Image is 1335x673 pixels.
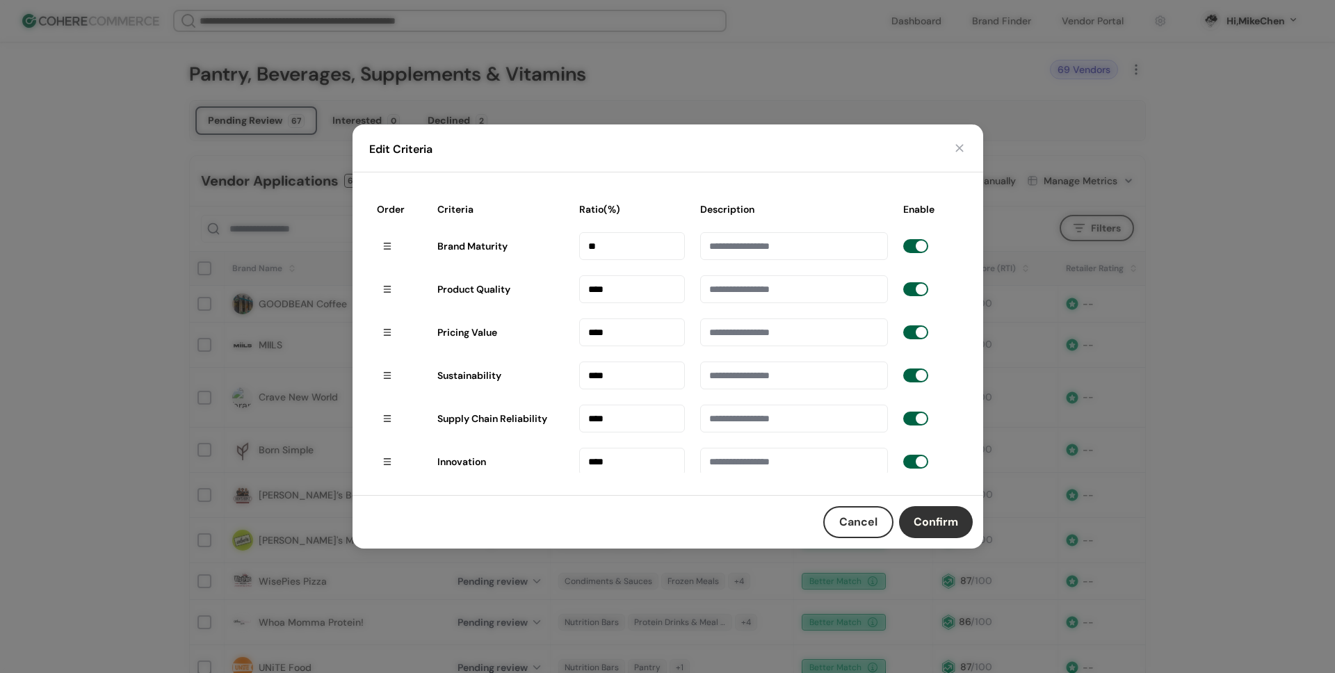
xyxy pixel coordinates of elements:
[437,325,564,340] div: Pricing Value
[369,141,432,158] h4: Edit Criteria
[370,195,429,224] div: Order
[369,268,966,311] tr: Product Quality
[572,195,693,224] div: Ratio(%)
[369,354,966,397] tr: Sustainability
[693,195,894,224] div: Description
[369,440,966,483] tr: Innovation
[437,368,564,383] div: Sustainability
[369,311,966,354] tr: Pricing Value
[437,282,564,297] div: Product Quality
[437,412,564,426] div: Supply Chain Reliability
[437,455,564,469] div: Innovation
[430,195,571,224] div: Criteria
[369,225,966,268] tr: Brand Maturity
[369,397,966,440] tr: Supply Chain Reliability
[437,239,564,254] div: Brand Maturity
[823,506,893,538] button: Cancel
[896,195,966,224] div: Enable
[899,506,973,538] button: Confirm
